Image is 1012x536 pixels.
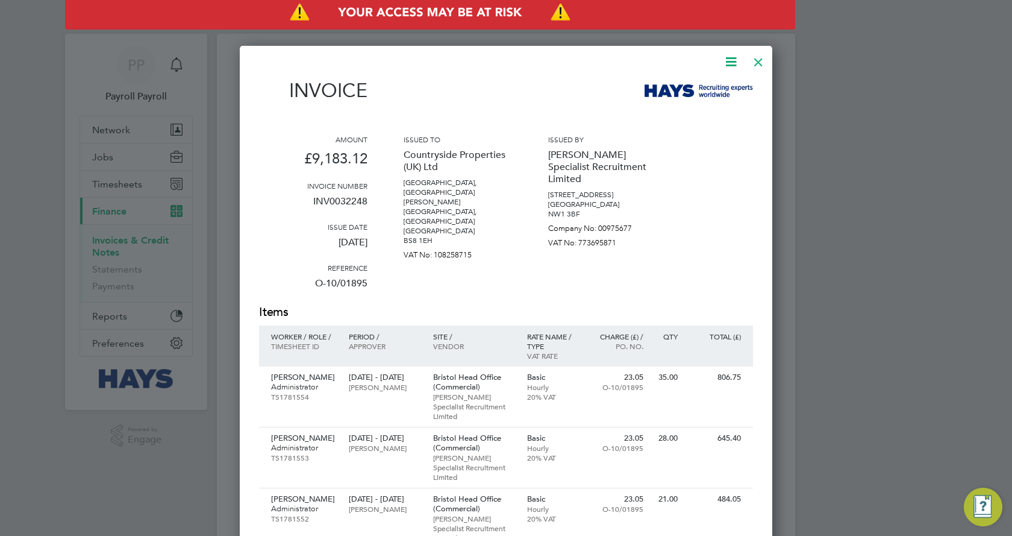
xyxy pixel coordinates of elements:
[404,226,512,236] p: [GEOGRAPHIC_DATA]
[548,144,657,190] p: [PERSON_NAME] Specialist Recruitment Limited
[548,209,657,219] p: NW1 3BF
[349,332,420,341] p: Period /
[527,351,579,361] p: VAT rate
[259,134,367,144] h3: Amount
[645,84,753,97] img: hays-logo-remittance.png
[271,392,337,402] p: TS1781554
[259,222,367,232] h3: Issue date
[271,373,337,382] p: [PERSON_NAME]
[259,181,367,191] h3: Invoice number
[690,373,741,382] p: 806.75
[433,392,515,421] p: [PERSON_NAME] Specialist Recruitment Limited
[591,494,643,504] p: 23.05
[271,443,337,453] p: Administrator
[259,144,367,181] p: £9,183.12
[591,373,643,382] p: 23.05
[690,332,741,341] p: Total (£)
[527,434,579,443] p: Basic
[591,382,643,392] p: O-10/01895
[433,453,515,482] p: [PERSON_NAME] Specialist Recruitment Limited
[259,79,367,102] h1: Invoice
[548,233,657,248] p: VAT No: 773695871
[527,443,579,453] p: Hourly
[259,304,753,321] h2: Items
[433,373,515,392] p: Bristol Head Office (Commercial)
[433,434,515,453] p: Bristol Head Office (Commercial)
[349,504,420,514] p: [PERSON_NAME]
[527,332,579,351] p: Rate name / type
[690,494,741,504] p: 484.05
[349,373,420,382] p: [DATE] - [DATE]
[591,504,643,514] p: O-10/01895
[527,392,579,402] p: 20% VAT
[548,134,657,144] h3: Issued by
[271,332,337,341] p: Worker / Role /
[349,494,420,504] p: [DATE] - [DATE]
[527,494,579,504] p: Basic
[404,245,512,260] p: VAT No: 108258715
[271,382,337,392] p: Administrator
[259,232,367,263] p: [DATE]
[271,434,337,443] p: [PERSON_NAME]
[271,514,337,523] p: TS1781552
[259,263,367,273] h3: Reference
[690,434,741,443] p: 645.40
[591,341,643,351] p: Po. No.
[349,341,420,351] p: Approver
[655,332,678,341] p: QTY
[433,332,515,341] p: Site /
[591,332,643,341] p: Charge (£) /
[527,453,579,462] p: 20% VAT
[527,504,579,514] p: Hourly
[404,144,512,178] p: Countryside Properties (UK) Ltd
[349,434,420,443] p: [DATE] - [DATE]
[433,494,515,514] p: Bristol Head Office (Commercial)
[964,488,1002,526] button: Engage Resource Center
[527,514,579,523] p: 20% VAT
[271,453,337,462] p: TS1781553
[527,373,579,382] p: Basic
[548,190,657,200] p: [STREET_ADDRESS]
[349,443,420,453] p: [PERSON_NAME]
[404,207,512,226] p: [GEOGRAPHIC_DATA], [GEOGRAPHIC_DATA]
[655,494,678,504] p: 21.00
[271,504,337,514] p: Administrator
[548,219,657,233] p: Company No: 00975677
[433,341,515,351] p: Vendor
[404,236,512,245] p: BS8 1EH
[259,273,367,304] p: O-10/01895
[404,134,512,144] h3: Issued to
[655,373,678,382] p: 35.00
[349,382,420,392] p: [PERSON_NAME]
[527,382,579,392] p: Hourly
[591,443,643,453] p: O-10/01895
[404,178,512,207] p: [GEOGRAPHIC_DATA], [GEOGRAPHIC_DATA][PERSON_NAME]
[591,434,643,443] p: 23.05
[271,341,337,351] p: Timesheet ID
[655,434,678,443] p: 28.00
[548,200,657,209] p: [GEOGRAPHIC_DATA]
[271,494,337,504] p: [PERSON_NAME]
[259,191,367,222] p: INV0032248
